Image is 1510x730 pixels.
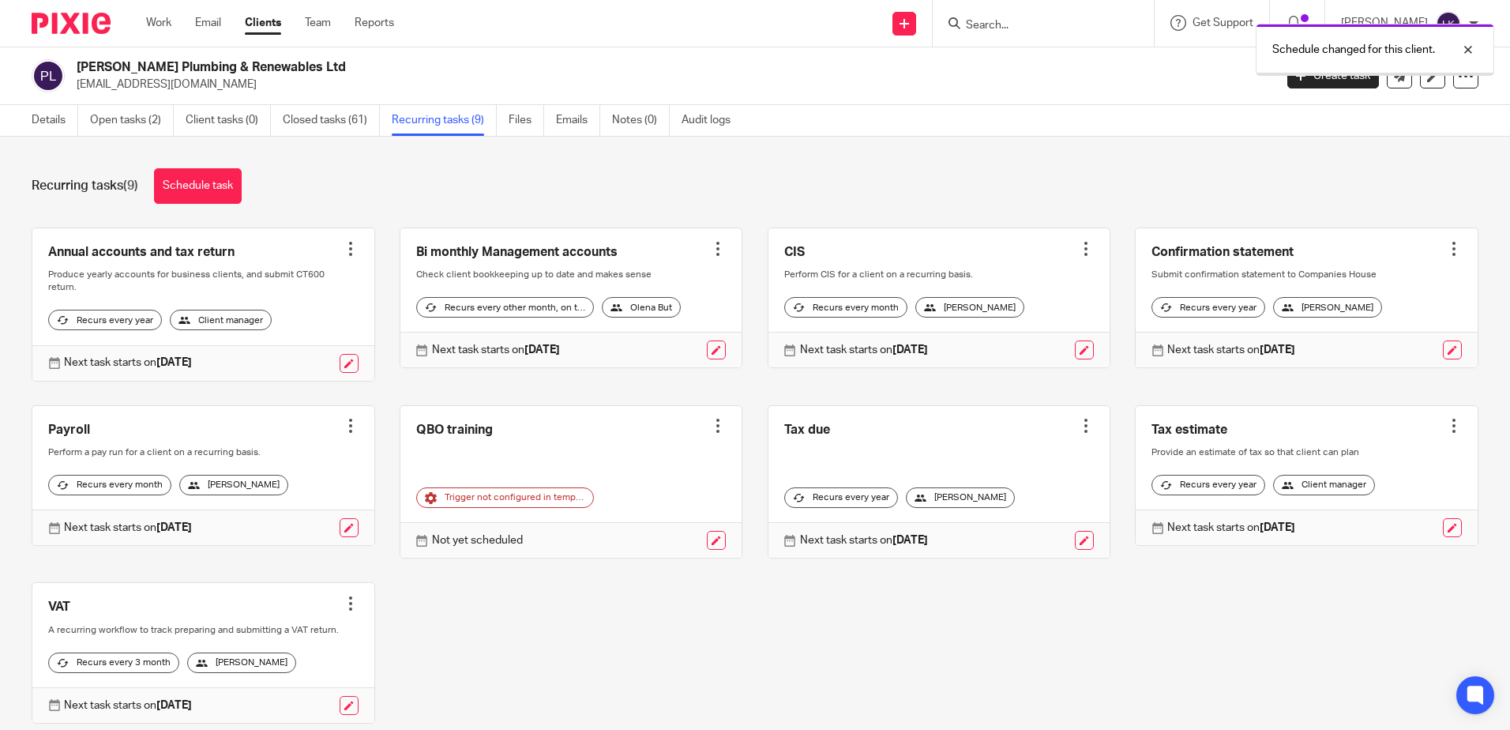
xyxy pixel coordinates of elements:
a: Work [146,15,171,31]
div: Recurs every month [784,297,907,318]
div: Client manager [170,310,272,330]
strong: [DATE] [892,344,928,356]
a: Files [509,105,544,136]
a: Client tasks (0) [186,105,271,136]
div: Recurs every other month, on the second [DATE] [416,297,594,318]
h1: Recurring tasks [32,178,138,194]
strong: [DATE] [524,344,560,356]
a: Clients [245,15,281,31]
img: Pixie [32,13,111,34]
span: (9) [123,179,138,192]
div: [PERSON_NAME] [1273,297,1382,318]
strong: [DATE] [156,357,192,368]
div: [PERSON_NAME] [915,297,1024,318]
div: Trigger not configured in template [416,487,594,508]
a: Details [32,105,78,136]
strong: [DATE] [1260,344,1295,356]
h2: [PERSON_NAME] Plumbing & Renewables Ltd [77,59,1026,76]
p: Next task starts on [1167,342,1295,358]
strong: [DATE] [156,700,192,711]
a: Email [195,15,221,31]
div: Recurs every year [1151,297,1265,318]
strong: [DATE] [892,535,928,546]
div: Recurs every month [48,475,171,495]
strong: [DATE] [1260,522,1295,533]
a: Closed tasks (61) [283,105,380,136]
a: Emails [556,105,600,136]
p: Next task starts on [64,355,192,371]
div: Recurs every year [48,310,162,330]
a: Team [305,15,331,31]
a: Open tasks (2) [90,105,174,136]
a: Create task [1287,63,1379,88]
img: svg%3E [32,59,65,92]
a: Recurring tasks (9) [392,105,497,136]
p: Schedule changed for this client. [1272,42,1435,58]
div: [PERSON_NAME] [187,653,296,673]
a: Schedule task [154,168,242,204]
div: Olena But [602,297,681,318]
img: svg%3E [1436,11,1461,36]
div: [PERSON_NAME] [906,487,1015,508]
p: [EMAIL_ADDRESS][DOMAIN_NAME] [77,77,1264,92]
p: Next task starts on [432,342,560,358]
a: Audit logs [682,105,742,136]
div: Recurs every 3 month [48,653,179,673]
a: Notes (0) [612,105,670,136]
div: Recurs every year [784,487,898,508]
p: Next task starts on [800,342,928,358]
div: Recurs every year [1151,475,1265,495]
strong: [DATE] [156,522,192,533]
a: Reports [355,15,394,31]
p: Next task starts on [800,532,928,548]
p: Next task starts on [64,520,192,536]
div: Client manager [1273,475,1375,495]
p: Next task starts on [1167,520,1295,536]
p: Not yet scheduled [432,532,523,548]
p: Next task starts on [64,698,192,713]
div: [PERSON_NAME] [179,475,288,495]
